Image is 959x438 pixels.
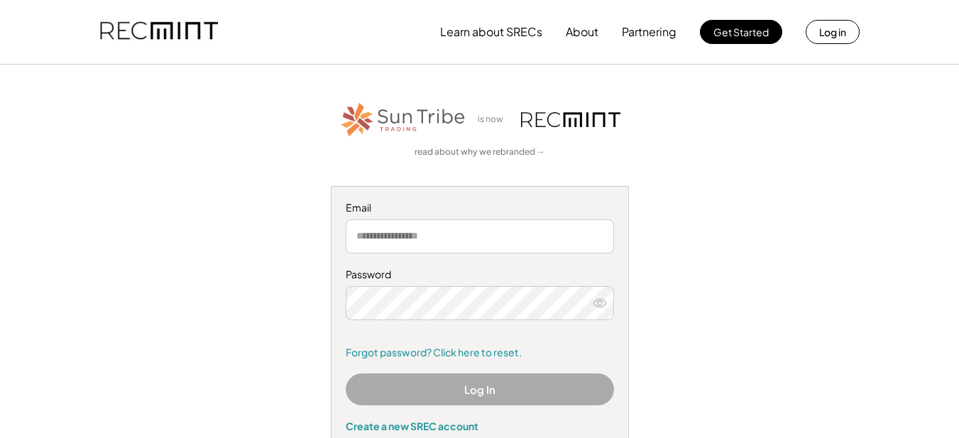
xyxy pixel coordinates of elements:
button: About [566,18,598,46]
a: Forgot password? Click here to reset. [346,346,614,360]
div: Email [346,201,614,215]
button: Partnering [622,18,676,46]
button: Log In [346,373,614,405]
img: recmint-logotype%403x.png [100,8,218,56]
div: Password [346,268,614,282]
button: Learn about SRECs [440,18,542,46]
div: Create a new SREC account [346,420,614,432]
button: Log in [806,20,860,44]
a: read about why we rebranded → [415,146,545,158]
img: STT_Horizontal_Logo%2B-%2BColor.png [339,100,467,139]
div: is now [474,114,514,126]
img: recmint-logotype%403x.png [521,112,620,127]
button: Get Started [700,20,782,44]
